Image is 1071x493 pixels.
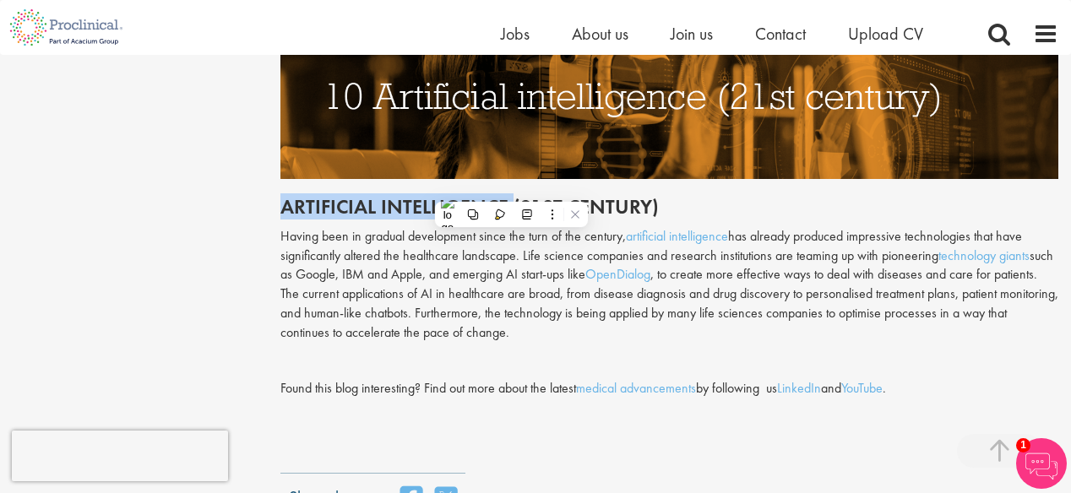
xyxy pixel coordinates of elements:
a: LinkedIn [777,379,821,397]
a: technology giants [938,246,1030,264]
p: Having been in gradual development since the turn of the century, has already produced impressive... [280,227,1058,343]
img: Chatbot [1016,438,1067,489]
a: Upload CV [848,23,923,45]
a: Jobs [501,23,530,45]
a: About us [572,23,628,45]
h2: Artificial intelligence (21st century) [280,196,1058,218]
div: Found this blog interesting? Find out more about the latest by following us and . [280,379,1058,398]
img: Artificial Intelligence (21st century) [280,13,1058,180]
a: Join us [671,23,713,45]
a: artificial intelligence [626,227,728,245]
a: OpenDialog [585,265,650,283]
iframe: reCAPTCHA [12,431,228,481]
a: YouTube [841,379,883,397]
a: Contact [755,23,806,45]
a: medical advancements [576,379,696,397]
span: 1 [1016,438,1030,452]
